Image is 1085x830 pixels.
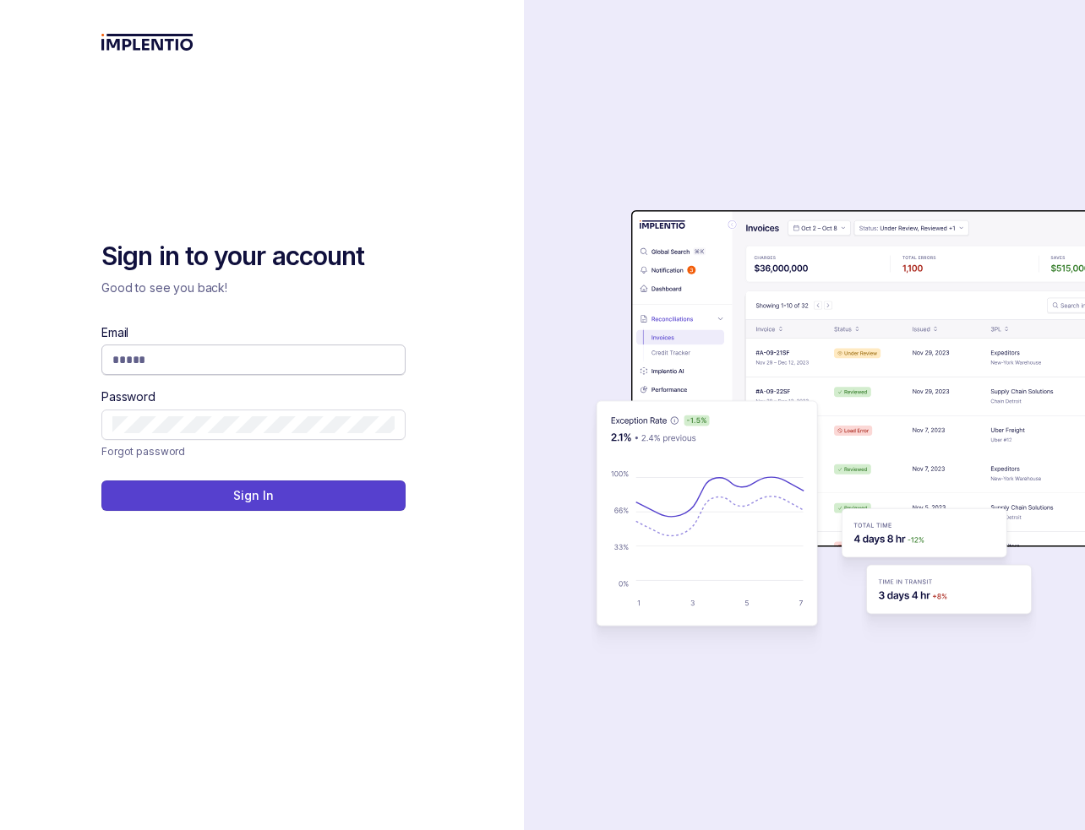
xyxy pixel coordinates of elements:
[101,443,185,460] p: Forgot password
[101,388,155,405] label: Password
[101,480,406,511] button: Sign In
[101,443,185,460] a: Link Forgot password
[101,279,406,296] p: Good to see you back!
[233,487,273,504] p: Sign In
[101,324,128,341] label: Email
[101,34,194,51] img: logo
[101,240,406,274] h2: Sign in to your account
